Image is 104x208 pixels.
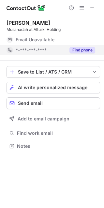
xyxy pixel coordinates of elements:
[7,27,100,33] div: Musanadah at Alturki Holding
[7,4,46,12] img: ContactOut v5.3.10
[69,47,95,53] button: Reveal Button
[7,82,100,93] button: AI write personalized message
[17,130,97,136] span: Find work email
[16,37,54,43] span: Email Unavailable
[18,85,87,90] span: AI write personalized message
[7,20,50,26] div: [PERSON_NAME]
[7,142,100,151] button: Notes
[18,116,69,121] span: Add to email campaign
[7,129,100,138] button: Find work email
[18,69,89,75] div: Save to List / ATS / CRM
[18,101,43,106] span: Send email
[7,66,100,78] button: save-profile-one-click
[17,143,97,149] span: Notes
[7,113,100,125] button: Add to email campaign
[7,97,100,109] button: Send email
